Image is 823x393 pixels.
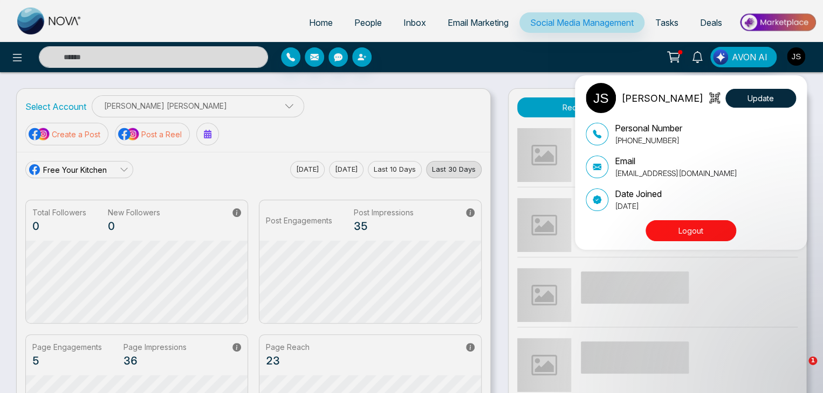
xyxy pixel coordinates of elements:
button: Logout [646,220,736,241]
p: [PERSON_NAME] [621,91,703,106]
button: Update [725,89,796,108]
p: [EMAIL_ADDRESS][DOMAIN_NAME] [615,167,737,179]
span: 1 [808,356,817,365]
p: Date Joined [615,187,662,200]
iframe: Intercom notifications message [607,289,823,364]
p: [PHONE_NUMBER] [615,135,682,146]
p: [DATE] [615,200,662,212]
iframe: Intercom live chat [786,356,812,382]
p: Personal Number [615,122,682,135]
p: Email [615,155,737,167]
